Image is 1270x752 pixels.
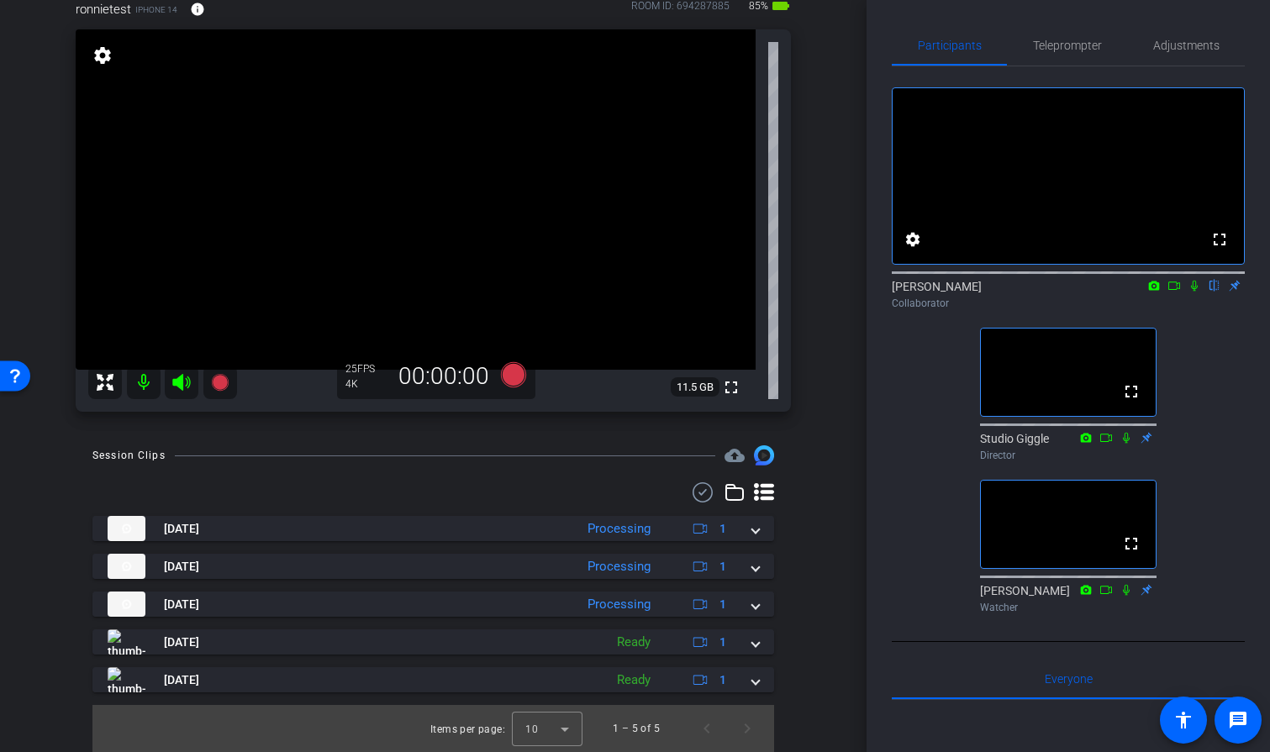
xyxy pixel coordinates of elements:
[918,39,982,51] span: Participants
[579,557,659,576] div: Processing
[357,363,375,375] span: FPS
[1209,229,1230,250] mat-icon: fullscreen
[980,582,1157,615] div: [PERSON_NAME]
[164,596,199,613] span: [DATE]
[725,445,745,465] mat-icon: cloud_upload
[108,516,145,541] img: thumb-nail
[892,296,1245,311] div: Collaborator
[892,278,1245,311] div: [PERSON_NAME]
[108,667,145,692] img: thumb-nail
[613,720,660,737] div: 1 – 5 of 5
[135,3,177,16] span: iPhone 14
[1153,39,1220,51] span: Adjustments
[190,2,205,17] mat-icon: info
[164,634,199,651] span: [DATE]
[345,362,387,376] div: 25
[719,596,726,613] span: 1
[903,229,923,250] mat-icon: settings
[754,445,774,465] img: Session clips
[164,558,199,576] span: [DATE]
[430,721,505,738] div: Items per page:
[387,362,500,391] div: 00:00:00
[92,516,774,541] mat-expansion-panel-header: thumb-nail[DATE]Processing1
[719,634,726,651] span: 1
[727,708,767,749] button: Next page
[579,595,659,614] div: Processing
[92,667,774,692] mat-expansion-panel-header: thumb-nail[DATE]Ready1
[1121,534,1141,554] mat-icon: fullscreen
[92,629,774,655] mat-expansion-panel-header: thumb-nail[DATE]Ready1
[579,519,659,539] div: Processing
[108,592,145,617] img: thumb-nail
[980,430,1157,463] div: Studio Giggle
[719,520,726,538] span: 1
[1033,39,1102,51] span: Teleprompter
[108,629,145,655] img: thumb-nail
[345,377,387,391] div: 4K
[980,600,1157,615] div: Watcher
[1173,710,1194,730] mat-icon: accessibility
[609,670,659,690] div: Ready
[671,377,719,397] span: 11.5 GB
[91,45,114,66] mat-icon: settings
[980,448,1157,463] div: Director
[1204,277,1225,292] mat-icon: flip
[164,671,199,689] span: [DATE]
[725,445,745,465] span: Destinations for your clips
[721,377,741,397] mat-icon: fullscreen
[719,671,726,689] span: 1
[164,520,199,538] span: [DATE]
[92,447,166,464] div: Session Clips
[719,558,726,576] span: 1
[92,592,774,617] mat-expansion-panel-header: thumb-nail[DATE]Processing1
[609,633,659,652] div: Ready
[1228,710,1248,730] mat-icon: message
[687,708,727,749] button: Previous page
[1121,381,1141,402] mat-icon: fullscreen
[92,554,774,579] mat-expansion-panel-header: thumb-nail[DATE]Processing1
[1045,673,1093,685] span: Everyone
[108,554,145,579] img: thumb-nail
